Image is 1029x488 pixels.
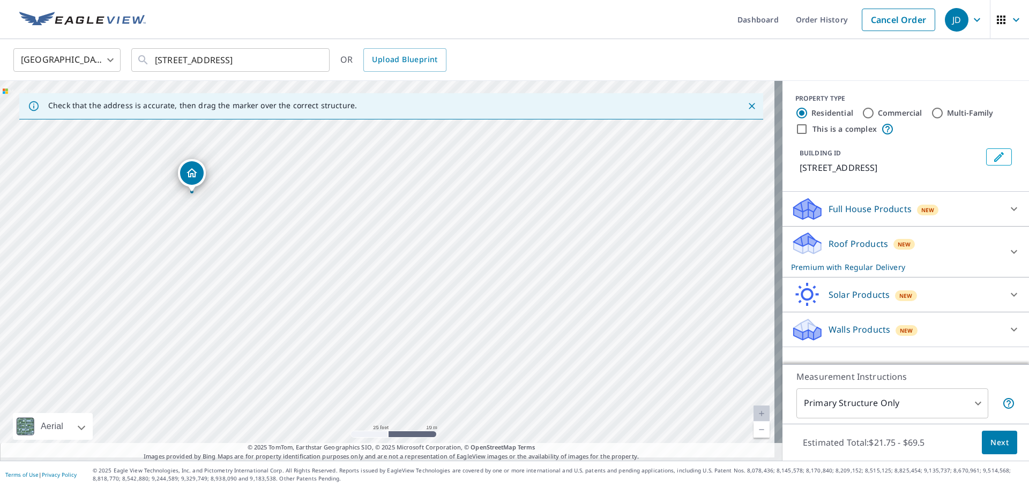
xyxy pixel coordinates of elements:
div: Solar ProductsNew [791,282,1020,307]
a: Privacy Policy [42,471,77,478]
span: Next [990,436,1009,449]
div: Primary Structure Only [796,388,988,418]
p: Solar Products [829,288,890,301]
div: OR [340,48,446,72]
span: Your report will include only the primary structure on the property. For example, a detached gara... [1002,397,1015,410]
p: Walls Products [829,323,890,336]
label: Multi-Family [947,108,994,118]
a: Current Level 20, Zoom In Disabled [754,406,770,422]
div: Aerial [13,413,93,440]
span: Upload Blueprint [372,53,437,66]
button: Edit building 1 [986,148,1012,166]
a: Upload Blueprint [363,48,446,72]
p: BUILDING ID [800,148,841,157]
button: Close [745,99,759,113]
a: Terms [518,443,535,451]
a: Cancel Order [862,9,935,31]
a: Current Level 20, Zoom Out [754,422,770,438]
label: Commercial [878,108,922,118]
img: EV Logo [19,12,146,28]
span: New [899,291,913,300]
input: Search by address or latitude-longitude [155,45,308,75]
div: Walls ProductsNew [791,317,1020,342]
p: Roof Products [829,237,888,250]
div: JD [945,8,968,32]
p: | [5,471,77,478]
span: New [900,326,913,335]
label: Residential [811,108,853,118]
div: [GEOGRAPHIC_DATA] [13,45,121,75]
p: Estimated Total: $21.75 - $69.5 [794,431,934,454]
p: Premium with Regular Delivery [791,261,1001,273]
div: Roof ProductsNewPremium with Regular Delivery [791,231,1020,273]
p: Full House Products [829,202,912,215]
a: Terms of Use [5,471,39,478]
a: OpenStreetMap [471,443,516,451]
div: PROPERTY TYPE [795,94,1016,103]
span: New [921,206,935,214]
label: This is a complex [812,124,877,134]
div: Full House ProductsNew [791,196,1020,222]
div: Dropped pin, building 1, Residential property, 53 Convent Ave Norwich, CT 06360 [178,159,206,192]
p: [STREET_ADDRESS] [800,161,982,174]
span: © 2025 TomTom, Earthstar Geographics SIO, © 2025 Microsoft Corporation, © [248,443,535,452]
button: Next [982,431,1017,455]
p: © 2025 Eagle View Technologies, Inc. and Pictometry International Corp. All Rights Reserved. Repo... [93,467,1024,483]
p: Measurement Instructions [796,370,1015,383]
div: Aerial [38,413,66,440]
p: Check that the address is accurate, then drag the marker over the correct structure. [48,101,357,110]
span: New [898,240,911,249]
